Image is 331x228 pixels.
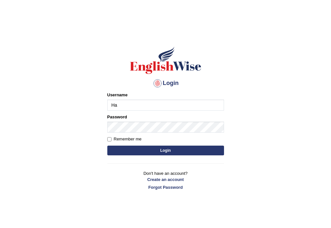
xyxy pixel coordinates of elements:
a: Forgot Password [107,184,224,190]
input: Remember me [107,137,112,141]
img: Logo of English Wise sign in for intelligent practice with AI [129,46,203,75]
button: Login [107,146,224,155]
label: Username [107,92,128,98]
p: Don't have an account? [107,170,224,190]
a: Create an account [107,176,224,183]
label: Password [107,114,127,120]
h4: Login [107,78,224,89]
label: Remember me [107,136,142,142]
